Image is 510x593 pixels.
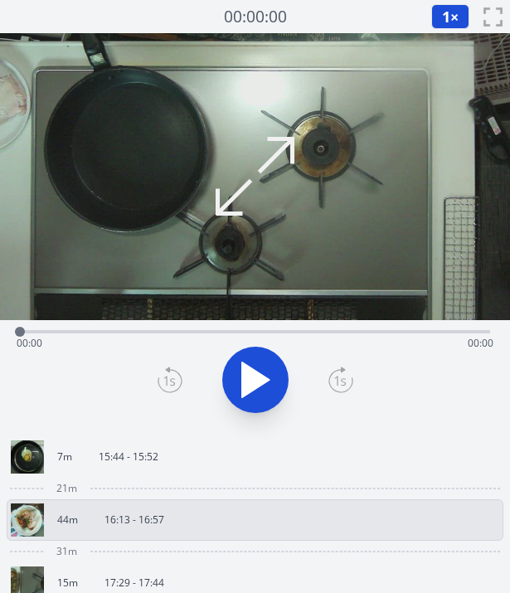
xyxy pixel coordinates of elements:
[431,4,469,29] button: 1×
[224,5,287,29] a: 00:00:00
[57,576,78,590] p: 15m
[57,450,72,464] p: 7m
[57,513,78,527] p: 44m
[442,7,450,27] span: 1
[104,576,164,590] p: 17:29 - 17:44
[11,440,44,474] img: 250812064533_thumb.jpeg
[56,482,77,495] span: 21m
[104,513,164,527] p: 16:13 - 16:57
[56,545,77,558] span: 31m
[468,336,493,350] span: 00:00
[99,450,158,464] p: 15:44 - 15:52
[11,503,44,537] img: 250812071430_thumb.jpeg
